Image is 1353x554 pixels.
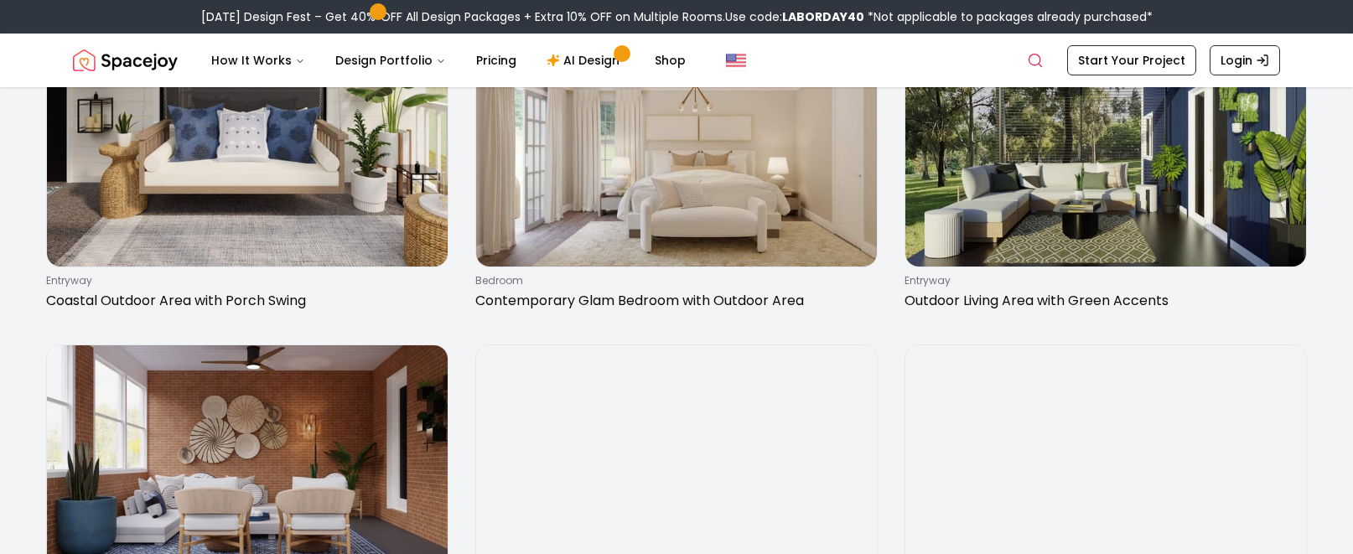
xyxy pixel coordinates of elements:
a: Login [1210,45,1280,75]
a: Start Your Project [1067,45,1196,75]
img: Spacejoy Logo [73,44,178,77]
a: Shop [641,44,699,77]
img: Coastal Outdoor Area with Porch Swing [47,26,448,267]
a: Spacejoy [73,44,178,77]
p: entryway [46,274,442,287]
a: Pricing [463,44,530,77]
p: entryway [905,274,1300,287]
div: [DATE] Design Fest – Get 40% OFF All Design Packages + Extra 10% OFF on Multiple Rooms. [201,8,1153,25]
img: Outdoor Living Area with Green Accents [905,26,1306,267]
p: Outdoor Living Area with Green Accents [905,291,1300,311]
p: Contemporary Glam Bedroom with Outdoor Area [475,291,871,311]
nav: Main [198,44,699,77]
a: Outdoor Living Area with Green AccentsentrywayOutdoor Living Area with Green Accents [905,25,1307,318]
span: *Not applicable to packages already purchased* [864,8,1153,25]
img: Contemporary Glam Bedroom with Outdoor Area [476,26,877,267]
span: Use code: [725,8,864,25]
p: Coastal Outdoor Area with Porch Swing [46,291,442,311]
a: Coastal Outdoor Area with Porch SwingentrywayCoastal Outdoor Area with Porch Swing [46,25,448,318]
p: bedroom [475,274,871,287]
a: Contemporary Glam Bedroom with Outdoor AreabedroomContemporary Glam Bedroom with Outdoor Area [475,25,878,318]
img: United States [726,50,746,70]
button: Design Portfolio [322,44,459,77]
a: AI Design [533,44,638,77]
nav: Global [73,34,1280,87]
b: LABORDAY40 [782,8,864,25]
button: How It Works [198,44,319,77]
